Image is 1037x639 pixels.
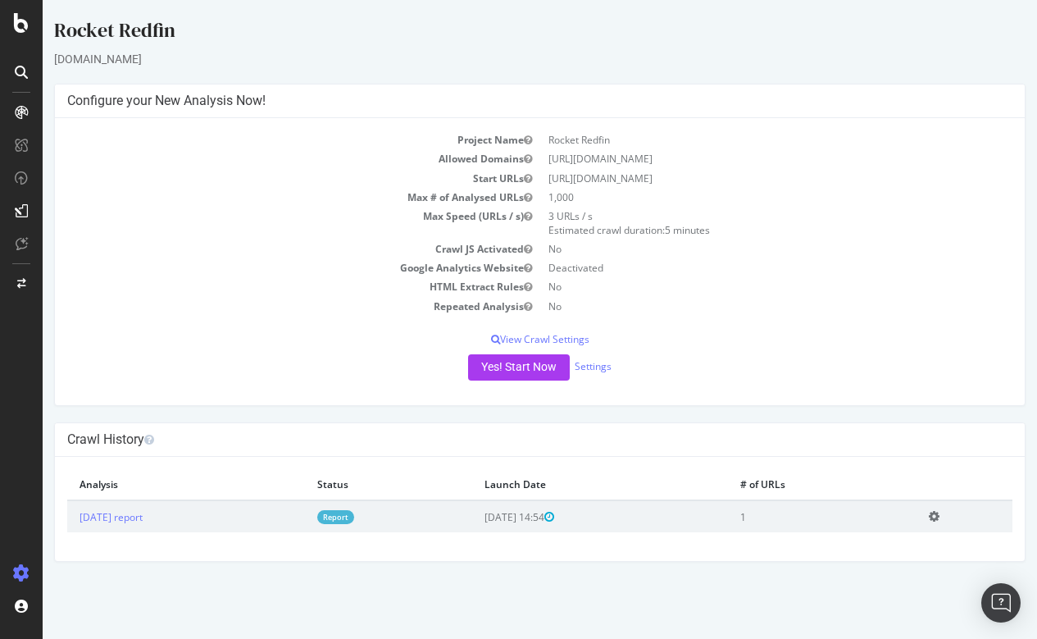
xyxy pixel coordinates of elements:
[37,510,100,524] a: [DATE] report
[498,258,971,277] td: Deactivated
[25,130,498,149] td: Project Name
[425,354,527,381] button: Yes! Start Now
[498,149,971,168] td: [URL][DOMAIN_NAME]
[262,469,429,500] th: Status
[981,583,1021,623] div: Open Intercom Messenger
[430,469,685,500] th: Launch Date
[25,469,262,500] th: Analysis
[498,130,971,149] td: Rocket Redfin
[25,169,498,188] td: Start URLs
[685,469,875,500] th: # of URLs
[25,93,970,109] h4: Configure your New Analysis Now!
[25,297,498,316] td: Repeated Analysis
[498,188,971,207] td: 1,000
[25,207,498,240] td: Max Speed (URLs / s)
[622,223,667,237] span: 5 minutes
[25,149,498,168] td: Allowed Domains
[11,51,983,67] div: [DOMAIN_NAME]
[442,510,512,524] span: [DATE] 14:54
[275,510,312,524] a: Report
[498,297,971,316] td: No
[498,169,971,188] td: [URL][DOMAIN_NAME]
[25,431,970,448] h4: Crawl History
[498,240,971,258] td: No
[25,332,970,346] p: View Crawl Settings
[11,16,983,51] div: Rocket Redfin
[25,258,498,277] td: Google Analytics Website
[25,240,498,258] td: Crawl JS Activated
[498,207,971,240] td: 3 URLs / s Estimated crawl duration:
[25,188,498,207] td: Max # of Analysed URLs
[685,500,875,532] td: 1
[498,277,971,296] td: No
[25,277,498,296] td: HTML Extract Rules
[532,359,569,373] a: Settings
